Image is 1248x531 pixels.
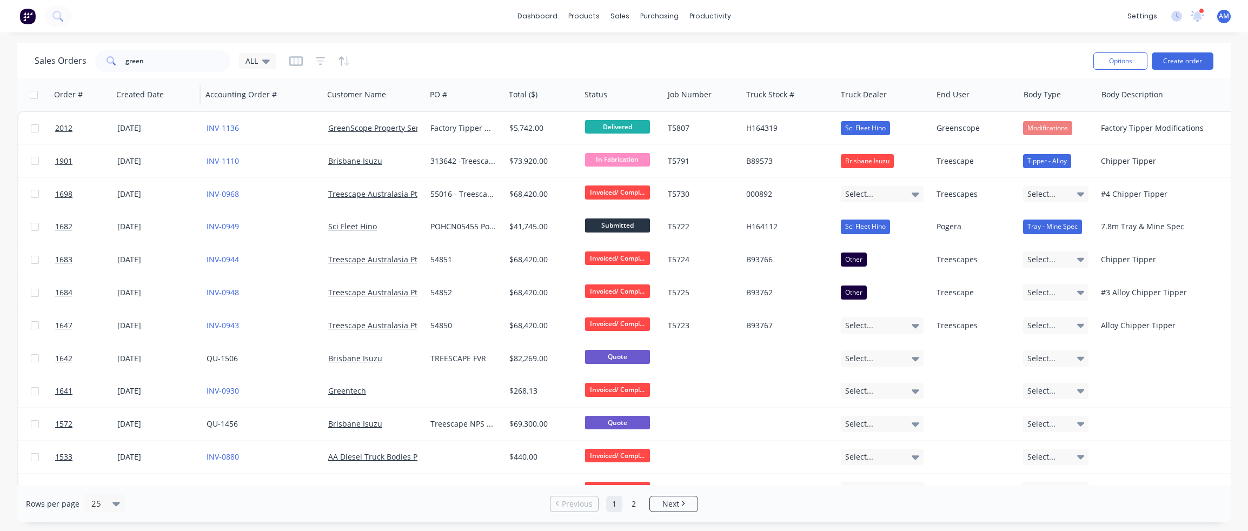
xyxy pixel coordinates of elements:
span: Select... [845,419,873,429]
span: Select... [845,353,873,364]
div: T5724 [668,254,734,265]
div: 000892 [746,189,828,200]
a: 1901 [55,145,117,177]
a: 1683 [55,243,117,276]
span: Invoiced/ Compl... [585,185,650,199]
div: [DATE] [117,254,198,265]
div: T5791 [668,156,734,167]
span: Invoiced/ Compl... [585,449,650,462]
div: [DATE] [117,452,198,462]
a: 2012 [55,112,117,144]
a: 1642 [55,342,117,375]
div: Truck Dealer [841,89,887,100]
span: Select... [1027,287,1056,298]
a: 1698 [55,178,117,210]
span: Select... [1027,353,1056,364]
div: Customer Name [327,89,386,100]
div: Tipper - Alloy [1023,154,1071,168]
a: Previous page [550,499,598,509]
span: Invoiced/ Compl... [585,482,650,495]
div: Created Date [116,89,164,100]
div: T5722 [668,221,734,232]
a: 1682 [55,210,117,243]
span: AM [1219,11,1229,21]
div: B93767 [746,320,828,331]
span: Quote [585,416,650,429]
div: Order # [54,89,83,100]
button: Options [1093,52,1147,70]
span: Select... [1027,452,1056,462]
div: End User [937,89,970,100]
div: $68,420.00 [509,254,573,265]
div: Chipper Tipper [1101,156,1225,167]
span: 1682 [55,221,72,232]
span: Select... [845,320,873,331]
div: T5807 [668,123,734,134]
div: products [563,8,605,24]
div: Truck Stock # [746,89,794,100]
div: Total ($) [509,89,537,100]
div: Other [841,286,867,300]
div: POHCN05455 Pogera [430,221,497,232]
div: [DATE] [117,320,198,331]
div: Job Number [668,89,712,100]
div: Treescape NPS Chipper Tipper [430,419,497,429]
input: Search... [125,50,231,72]
img: Factory [19,8,36,24]
div: [DATE] [117,353,198,364]
button: Create order [1152,52,1213,70]
div: $440.00 [509,452,573,462]
span: 1533 [55,452,72,462]
a: Page 1 is your current page [606,496,622,512]
div: 54850 [430,320,497,331]
span: 1698 [55,189,72,200]
a: INV-0949 [207,221,239,231]
div: Sci Fleet Hino [841,121,890,135]
a: Treescape Australasia Pty Ltd [328,189,435,199]
div: $68,420.00 [509,320,573,331]
div: TREESCAPE FVR [430,353,497,364]
div: Sci Fleet Hino [841,220,890,234]
div: Modifications [1023,121,1072,135]
ul: Pagination [546,496,702,512]
span: Invoiced/ Compl... [585,317,650,331]
span: Delivered [585,120,650,134]
span: Submitted [585,218,650,232]
div: purchasing [635,8,684,24]
div: $5,742.00 [509,123,573,134]
div: [DATE] [117,189,198,200]
a: 1647 [55,309,117,342]
span: 1647 [55,320,72,331]
div: Factory Tipper Modifications [1101,123,1225,134]
div: sales [605,8,635,24]
a: INV-0948 [207,287,239,297]
div: Chipper Tipper [1101,254,1225,265]
div: 7.8m Tray & Mine Spec [1101,221,1225,232]
span: ALL [245,55,258,67]
span: Previous [562,499,593,509]
div: B93766 [746,254,828,265]
a: dashboard [512,8,563,24]
div: [DATE] [117,484,198,495]
div: T5730 [668,189,734,200]
a: Treescape Australasia Pty Ltd [328,254,435,264]
a: INV-0944 [207,254,239,264]
span: Select... [1027,484,1056,495]
div: Treescapes [937,320,1011,331]
div: [DATE] [117,156,198,167]
a: 1572 [55,408,117,440]
span: Invoiced/ Compl... [585,284,650,298]
div: Alloy Chipper Tipper [1101,320,1225,331]
div: $41,745.00 [509,221,573,232]
a: INV-1110 [207,156,239,166]
a: QU-1506 [207,353,238,363]
span: Select... [845,484,873,495]
a: INV-0968 [207,189,239,199]
a: Page 2 [626,496,642,512]
a: INV-0880 [207,452,239,462]
div: settings [1122,8,1163,24]
a: AA Diesel Truck Bodies Pty Ltd [328,452,437,462]
span: Select... [1027,419,1056,429]
div: T5723 [668,320,734,331]
span: Select... [1027,189,1056,200]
